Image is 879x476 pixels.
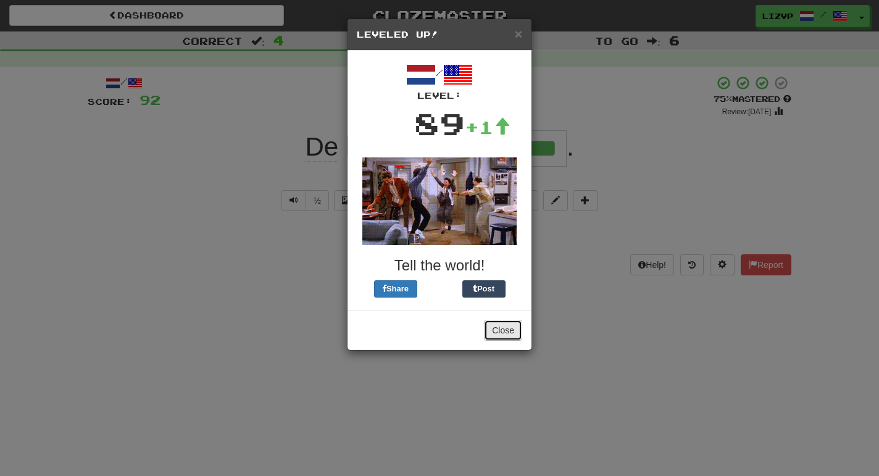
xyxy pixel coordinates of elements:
button: Close [484,320,522,341]
iframe: X Post Button [417,280,462,298]
div: / [357,60,522,102]
div: 89 [414,102,465,145]
div: +1 [465,115,510,140]
span: × [515,27,522,41]
button: Share [374,280,417,298]
button: Post [462,280,506,298]
div: Level: [357,90,522,102]
img: seinfeld-ebe603044fff2fd1d3e1949e7ad7a701fffed037ac3cad15aebc0dce0abf9909.gif [362,157,517,245]
h3: Tell the world! [357,257,522,273]
h5: Leveled Up! [357,28,522,41]
button: Close [515,27,522,40]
